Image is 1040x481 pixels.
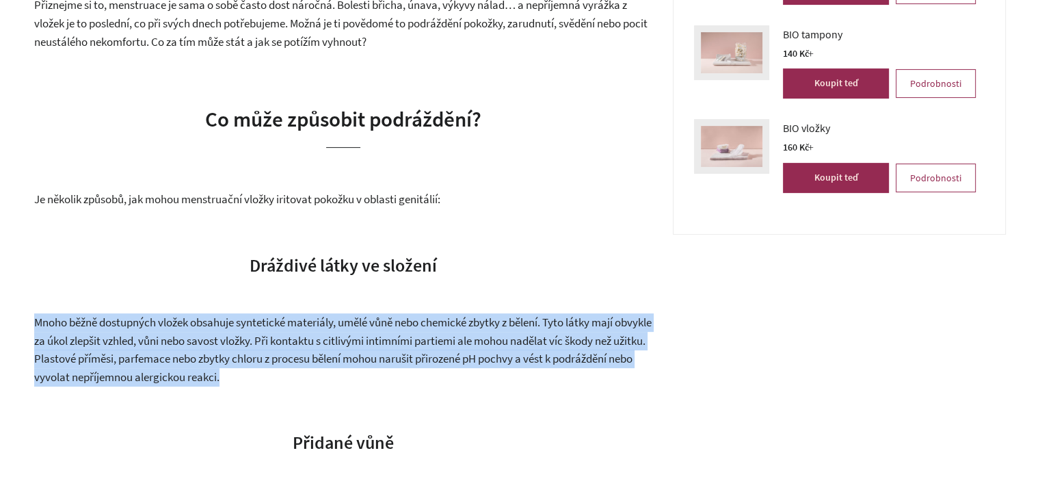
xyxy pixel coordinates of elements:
span: 160 Kč [783,141,814,153]
button: Koupit teď [783,68,889,99]
span: Přidané vůně [293,431,394,454]
a: BIO tampony 140 Kč [783,25,976,62]
span: Co může způsobit podráždění? [205,105,481,132]
a: Podrobnosti [896,164,976,192]
a: BIO vložky 160 Kč [783,119,976,156]
span: 140 Kč [783,47,814,60]
span: Mnoho běžně dostupných vložek obsahuje syntetické materiály, umělé vůně nebo chemické zbytky z bě... [34,315,652,385]
span: Je několik způsobů, jak mohou menstruační vložky iritovat pokožku v oblasti genitálií: [34,192,440,207]
button: Koupit teď [783,163,889,193]
span: Dráždivé látky ve složení [250,254,437,276]
a: Podrobnosti [896,69,976,98]
span: BIO vložky [783,119,830,137]
span: BIO tampony [783,25,842,43]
